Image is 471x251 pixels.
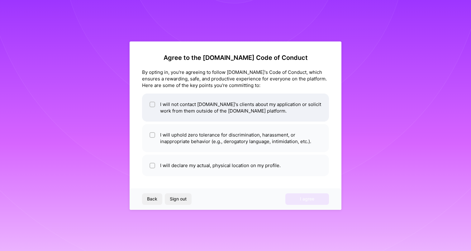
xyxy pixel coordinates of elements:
li: I will not contact [DOMAIN_NAME]'s clients about my application or solicit work from them outside... [142,94,329,122]
span: Sign out [170,196,187,202]
div: By opting in, you're agreeing to follow [DOMAIN_NAME]'s Code of Conduct, which ensures a rewardin... [142,69,329,89]
span: Back [147,196,157,202]
li: I will uphold zero tolerance for discrimination, harassment, or inappropriate behavior (e.g., der... [142,124,329,152]
button: Back [142,193,162,205]
button: Sign out [165,193,192,205]
li: I will declare my actual, physical location on my profile. [142,155,329,176]
h2: Agree to the [DOMAIN_NAME] Code of Conduct [142,54,329,61]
